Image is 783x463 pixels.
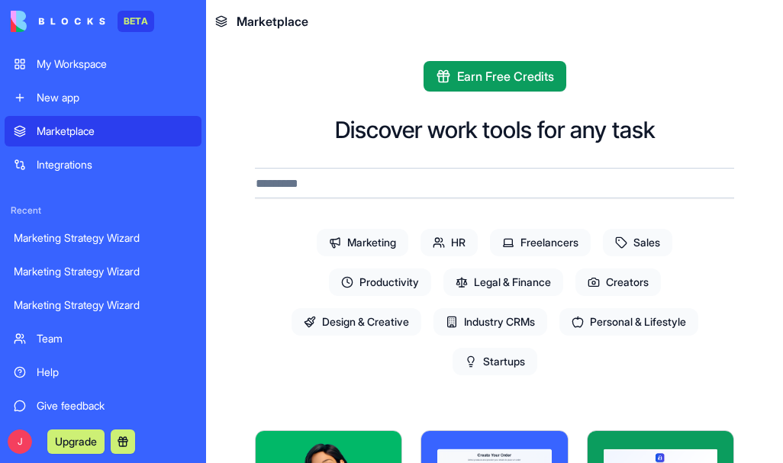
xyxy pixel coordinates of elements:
a: Marketing Strategy Wizard [5,256,201,287]
span: Startups [453,348,537,375]
div: BETA [118,11,154,32]
h2: Discover work tools for any task [335,116,655,143]
span: J [8,429,32,454]
a: Upgrade [47,433,105,449]
div: Integrations [37,157,192,172]
a: Marketing Strategy Wizard [5,223,201,253]
a: Marketplace [5,116,201,146]
a: Marketing Strategy Wizard [5,290,201,320]
div: My Workspace [37,56,192,72]
span: Freelancers [490,229,591,256]
div: Marketing Strategy Wizard [14,264,192,279]
a: Help [5,357,201,387]
span: Earn Free Credits [457,67,554,85]
span: Legal & Finance [443,268,563,296]
span: Creators [575,268,661,296]
span: Design & Creative [292,308,421,336]
a: Integrations [5,150,201,180]
div: New app [37,90,192,105]
span: Recent [5,204,201,217]
a: Team [5,323,201,354]
a: BETA [11,11,154,32]
span: Marketplace [237,12,308,31]
span: Productivity [329,268,431,296]
div: Help [37,365,192,380]
span: HR [420,229,478,256]
div: Give feedback [37,398,192,413]
div: Team [37,331,192,346]
img: logo [11,11,105,32]
a: Give feedback [5,391,201,421]
span: Industry CRMs [433,308,547,336]
button: Earn Free Credits [424,61,566,92]
button: Upgrade [47,429,105,454]
a: New app [5,82,201,113]
span: Personal & Lifestyle [559,308,698,336]
div: Marketing Strategy Wizard [14,230,192,246]
span: Sales [603,229,672,256]
a: My Workspace [5,49,201,79]
span: Marketing [317,229,408,256]
div: Marketing Strategy Wizard [14,297,192,313]
div: Marketplace [37,124,192,139]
